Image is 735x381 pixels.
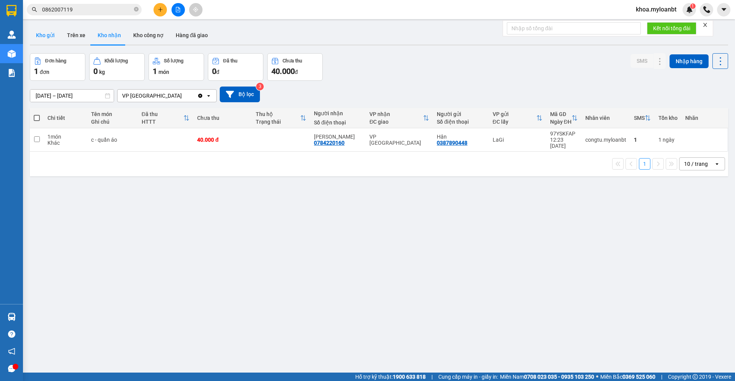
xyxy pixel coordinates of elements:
[630,108,655,128] th: Toggle SortBy
[314,134,362,140] div: Nhật Thành
[47,140,83,146] div: Khác
[524,374,594,380] strong: 0708 023 035 - 0935 103 250
[314,110,362,116] div: Người nhận
[647,22,696,34] button: Kết nối tổng đài
[500,373,594,381] span: Miền Nam
[437,111,485,117] div: Người gửi
[193,7,198,12] span: aim
[550,111,572,117] div: Mã GD
[61,26,91,44] button: Trên xe
[30,53,85,81] button: Đơn hàng1đơn
[47,115,83,121] div: Chi tiết
[105,58,128,64] div: Khối lượng
[600,373,655,381] span: Miền Bắc
[691,3,694,9] span: 1
[431,373,433,381] span: |
[138,108,194,128] th: Toggle SortBy
[663,137,675,143] span: ngày
[134,6,139,13] span: close-circle
[30,26,61,44] button: Kho gửi
[658,115,678,121] div: Tồn kho
[369,119,423,125] div: ĐC giao
[8,348,15,355] span: notification
[175,7,181,12] span: file-add
[134,7,139,11] span: close-circle
[693,374,698,379] span: copyright
[393,374,426,380] strong: 1900 633 818
[223,58,237,64] div: Đã thu
[271,67,295,76] span: 40.000
[30,90,114,102] input: Select a date range.
[670,54,709,68] button: Nhập hàng
[314,140,345,146] div: 0784220160
[437,134,485,140] div: Hân
[685,115,724,121] div: Nhãn
[99,69,105,75] span: kg
[8,31,16,39] img: warehouse-icon
[690,3,696,9] sup: 1
[91,26,127,44] button: Kho nhận
[437,119,485,125] div: Số điện thoại
[703,6,710,13] img: phone-icon
[93,67,98,76] span: 0
[267,53,323,81] button: Chưa thu40.000đ
[634,115,645,121] div: SMS
[208,53,263,81] button: Đã thu0đ
[493,111,536,117] div: VP gửi
[714,161,720,167] svg: open
[197,137,248,143] div: 40.000 đ
[8,330,15,338] span: question-circle
[8,69,16,77] img: solution-icon
[438,373,498,381] span: Cung cấp máy in - giấy in:
[40,69,49,75] span: đơn
[256,119,300,125] div: Trạng thái
[550,137,578,149] div: 12:23 [DATE]
[32,7,37,12] span: search
[295,69,298,75] span: đ
[369,134,429,146] div: VP [GEOGRAPHIC_DATA]
[8,313,16,321] img: warehouse-icon
[91,119,134,125] div: Ghi chú
[717,3,730,16] button: caret-down
[355,373,426,381] span: Hỗ trợ kỹ thuật:
[639,158,650,170] button: 1
[142,111,184,117] div: Đã thu
[630,54,653,68] button: SMS
[550,119,572,125] div: Ngày ĐH
[7,5,16,16] img: logo-vxr
[256,111,300,117] div: Thu hộ
[8,50,16,58] img: warehouse-icon
[684,160,708,168] div: 10 / trang
[89,53,145,81] button: Khối lượng0kg
[252,108,310,128] th: Toggle SortBy
[206,93,212,99] svg: open
[153,67,157,76] span: 1
[546,108,581,128] th: Toggle SortBy
[91,137,134,143] div: c - quần áo
[630,5,683,14] span: khoa.myloanbt
[493,137,542,143] div: LaGi
[170,26,214,44] button: Hàng đã giao
[220,87,260,102] button: Bộ lọc
[197,115,248,121] div: Chưa thu
[189,3,203,16] button: aim
[164,58,183,64] div: Số lượng
[158,7,163,12] span: plus
[493,119,536,125] div: ĐC lấy
[256,83,264,90] sup: 3
[661,373,662,381] span: |
[142,119,184,125] div: HTTT
[658,137,678,143] div: 1
[585,115,626,121] div: Nhân viên
[283,58,302,64] div: Chưa thu
[158,69,169,75] span: món
[437,140,467,146] div: 0387890448
[720,6,727,13] span: caret-down
[622,374,655,380] strong: 0369 525 060
[489,108,546,128] th: Toggle SortBy
[653,24,690,33] span: Kết nối tổng đài
[369,111,423,117] div: VP nhận
[507,22,641,34] input: Nhập số tổng đài
[596,375,598,378] span: ⚪️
